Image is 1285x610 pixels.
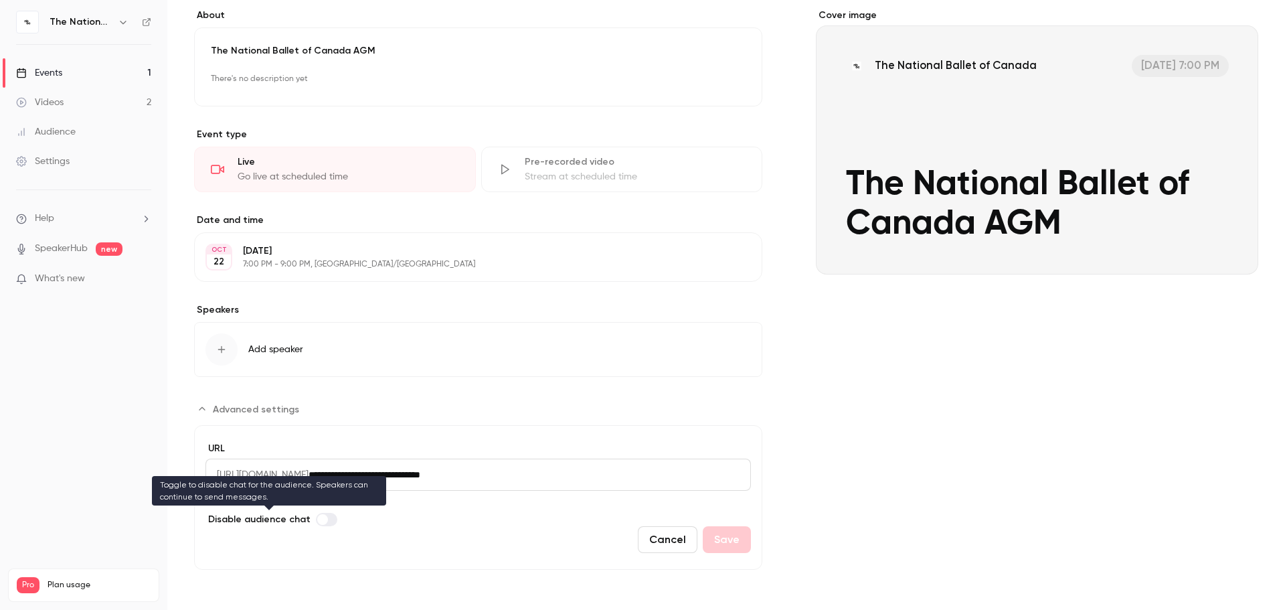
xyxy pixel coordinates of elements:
[35,242,88,256] a: SpeakerHub
[211,68,746,90] p: There's no description yet
[243,244,691,258] p: [DATE]
[205,459,309,491] span: [URL][DOMAIN_NAME]
[194,398,307,420] button: Advanced settings
[35,212,54,226] span: Help
[208,512,311,526] span: Disable audience chat
[194,322,762,377] button: Add speaker
[816,9,1258,275] section: Cover image
[17,11,38,33] img: The National Ballet of Canada
[48,580,151,591] span: Plan usage
[194,303,762,317] label: Speakers
[35,272,85,286] span: What's new
[16,125,76,139] div: Audience
[638,526,697,553] button: Cancel
[248,343,303,356] span: Add speaker
[16,212,151,226] li: help-dropdown-opener
[816,9,1258,22] label: Cover image
[238,155,459,169] div: Live
[525,170,746,183] div: Stream at scheduled time
[194,128,762,141] p: Event type
[194,214,762,227] label: Date and time
[194,9,762,22] label: About
[16,155,70,168] div: Settings
[213,402,299,416] span: Advanced settings
[207,245,231,254] div: OCT
[16,96,64,109] div: Videos
[17,577,39,593] span: Pro
[238,170,459,183] div: Go live at scheduled time
[243,259,691,270] p: 7:00 PM - 9:00 PM, [GEOGRAPHIC_DATA]/[GEOGRAPHIC_DATA]
[481,147,763,192] div: Pre-recorded videoStream at scheduled time
[525,155,746,169] div: Pre-recorded video
[16,66,62,80] div: Events
[96,242,122,256] span: new
[194,147,476,192] div: LiveGo live at scheduled time
[194,398,762,570] section: Advanced settings
[135,273,151,285] iframe: Noticeable Trigger
[205,442,751,455] label: URL
[211,44,746,58] p: The National Ballet of Canada AGM
[213,255,224,269] p: 22
[50,15,112,29] h6: The National Ballet of Canada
